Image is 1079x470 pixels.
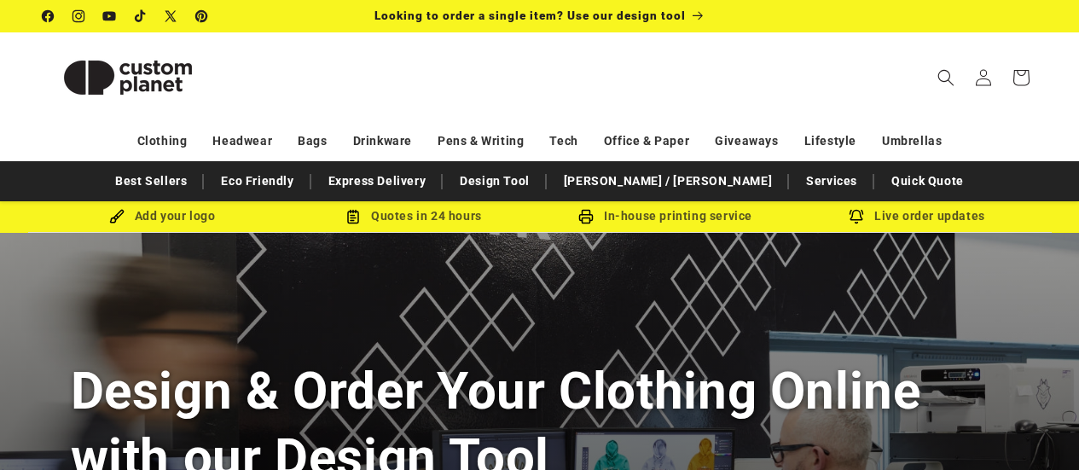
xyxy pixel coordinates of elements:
a: Quick Quote [883,166,972,196]
div: Live order updates [792,206,1043,227]
a: Office & Paper [604,126,689,156]
a: Services [798,166,866,196]
div: Add your logo [37,206,288,227]
img: Order updates [849,209,864,224]
a: Headwear [212,126,272,156]
a: Clothing [137,126,188,156]
img: In-house printing [578,209,594,224]
a: [PERSON_NAME] / [PERSON_NAME] [555,166,780,196]
a: Umbrellas [882,126,942,156]
a: Design Tool [451,166,538,196]
img: Order Updates Icon [345,209,361,224]
a: Drinkware [353,126,412,156]
a: Tech [549,126,577,156]
a: Custom Planet [37,32,220,122]
a: Bags [298,126,327,156]
summary: Search [927,59,965,96]
span: Looking to order a single item? Use our design tool [374,9,686,22]
img: Brush Icon [109,209,125,224]
a: Best Sellers [107,166,195,196]
div: In-house printing service [540,206,792,227]
a: Eco Friendly [212,166,302,196]
a: Pens & Writing [438,126,524,156]
a: Express Delivery [320,166,435,196]
a: Lifestyle [804,126,856,156]
a: Giveaways [715,126,778,156]
div: Quotes in 24 hours [288,206,540,227]
img: Custom Planet [43,39,213,116]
